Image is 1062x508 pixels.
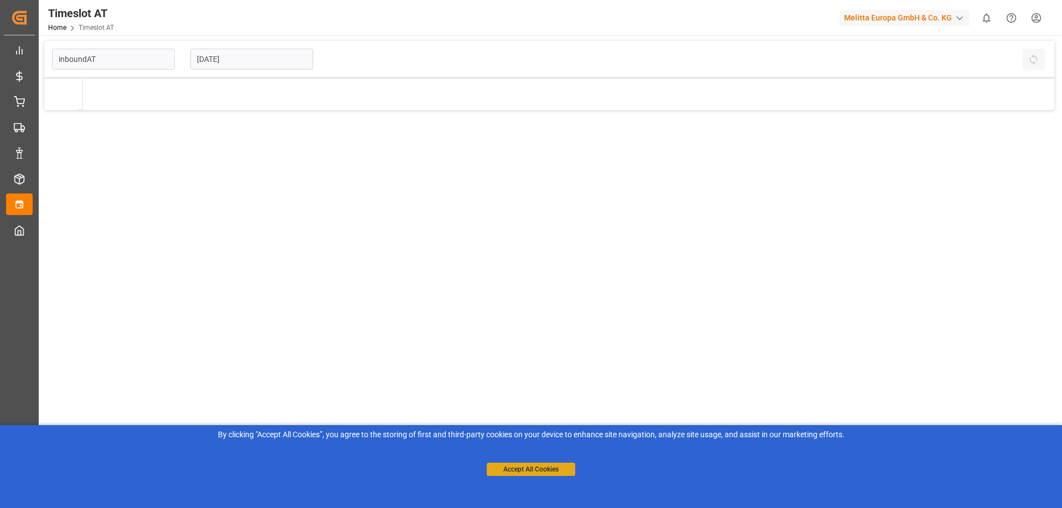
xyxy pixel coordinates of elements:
[52,49,175,70] input: Type to search/select
[190,49,313,70] input: DD.MM.YYYY
[487,463,575,476] button: Accept All Cookies
[48,24,66,32] a: Home
[840,10,970,26] div: Melitta Europa GmbH & Co. KG
[999,6,1024,30] button: Help Center
[974,6,999,30] button: show 0 new notifications
[48,5,114,22] div: Timeslot AT
[840,7,974,28] button: Melitta Europa GmbH & Co. KG
[8,429,1054,441] div: By clicking "Accept All Cookies”, you agree to the storing of first and third-party cookies on yo...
